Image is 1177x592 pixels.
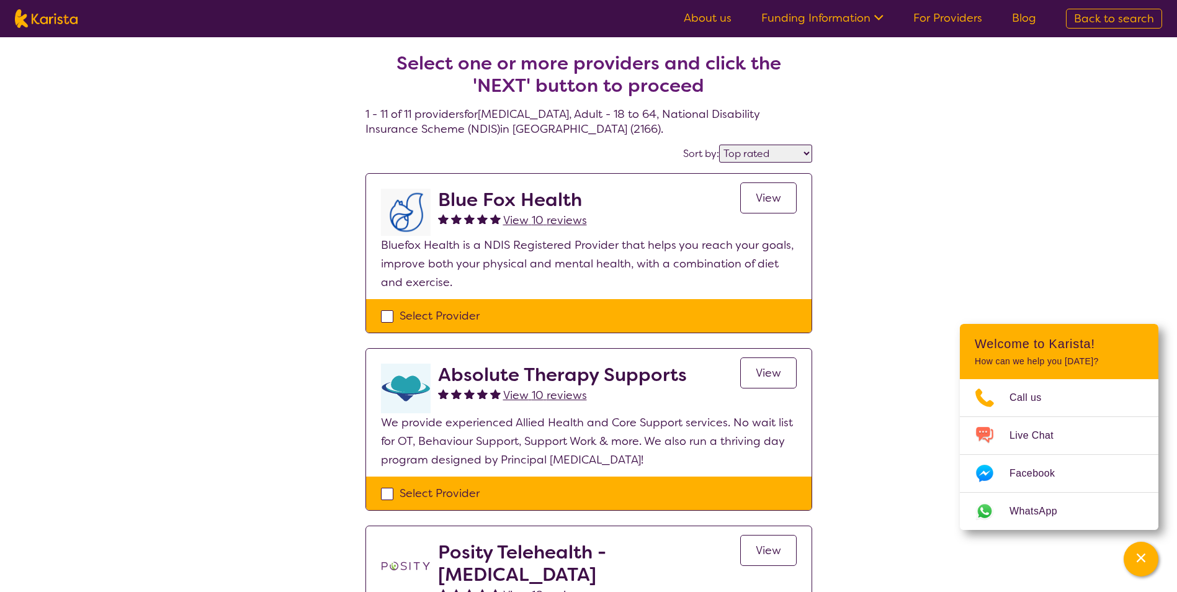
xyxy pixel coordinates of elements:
a: Blog [1012,11,1036,25]
img: fullstar [477,388,488,399]
span: View [756,191,781,205]
a: About us [684,11,732,25]
img: fullstar [490,213,501,224]
img: fullstar [477,213,488,224]
a: For Providers [913,11,982,25]
h2: Posity Telehealth - [MEDICAL_DATA] [438,541,740,586]
img: fullstar [438,388,449,399]
a: View 10 reviews [503,211,587,230]
a: Back to search [1066,9,1162,29]
span: View 10 reviews [503,213,587,228]
h2: Select one or more providers and click the 'NEXT' button to proceed [380,52,797,97]
span: Facebook [1009,464,1070,483]
p: How can we help you [DATE]? [975,356,1143,367]
img: fullstar [464,213,475,224]
div: Channel Menu [960,324,1158,530]
a: View 10 reviews [503,386,587,405]
ul: Choose channel [960,379,1158,530]
h2: Blue Fox Health [438,189,587,211]
a: View [740,182,797,213]
a: View [740,357,797,388]
img: fullstar [490,388,501,399]
img: lyehhyr6avbivpacwqcf.png [381,189,431,236]
label: Sort by: [683,147,719,160]
img: fullstar [464,388,475,399]
button: Channel Menu [1124,542,1158,576]
span: WhatsApp [1009,502,1072,521]
p: We provide experienced Allied Health and Core Support services. No wait list for OT, Behaviour Su... [381,413,797,469]
img: fullstar [438,213,449,224]
img: otyvwjbtyss6nczvq3hf.png [381,364,431,413]
span: Live Chat [1009,426,1068,445]
span: View [756,366,781,380]
span: View [756,543,781,558]
p: Bluefox Health is a NDIS Registered Provider that helps you reach your goals, improve both your p... [381,236,797,292]
img: fullstar [451,388,462,399]
a: Web link opens in a new tab. [960,493,1158,530]
img: t1bslo80pcylnzwjhndq.png [381,541,431,591]
span: Back to search [1074,11,1154,26]
h2: Welcome to Karista! [975,336,1143,351]
a: View [740,535,797,566]
h2: Absolute Therapy Supports [438,364,687,386]
span: Call us [1009,388,1057,407]
img: fullstar [451,213,462,224]
img: Karista logo [15,9,78,28]
a: Funding Information [761,11,884,25]
span: View 10 reviews [503,388,587,403]
h4: 1 - 11 of 11 providers for [MEDICAL_DATA] , Adult - 18 to 64 , National Disability Insurance Sche... [365,22,812,137]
